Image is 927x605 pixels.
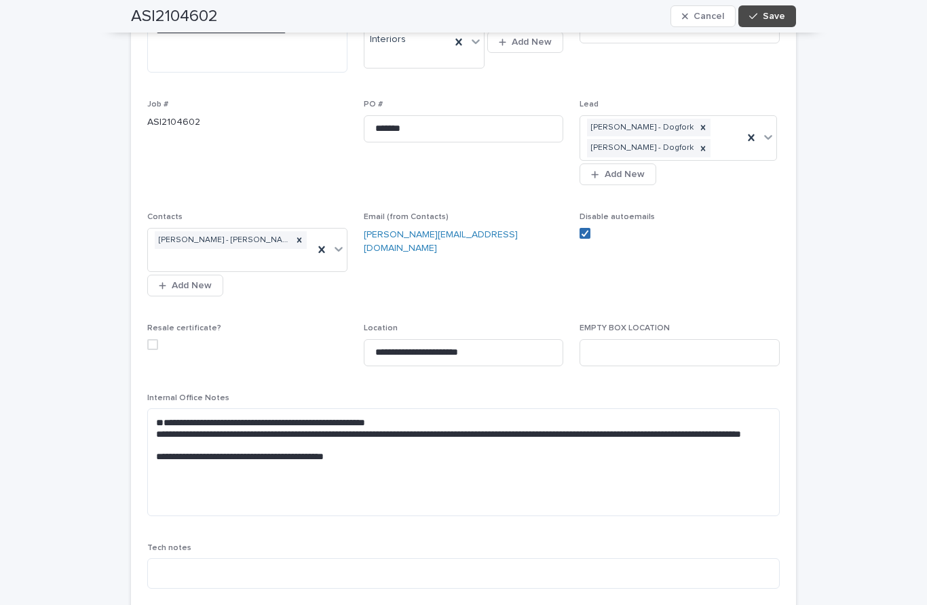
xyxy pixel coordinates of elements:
[147,544,191,552] span: Tech notes
[738,5,796,27] button: Save
[172,281,212,290] span: Add New
[364,324,398,332] span: Location
[694,12,724,21] span: Cancel
[587,119,696,137] div: [PERSON_NAME] - Dogfork
[364,213,449,221] span: Email (from Contacts)
[763,12,785,21] span: Save
[147,100,168,109] span: Job #
[487,31,563,53] button: Add New
[155,231,292,250] div: [PERSON_NAME] - [PERSON_NAME] Interiors
[131,7,218,26] h2: ASI2104602
[580,324,670,332] span: EMPTY BOX LOCATION
[587,139,696,157] div: [PERSON_NAME] - Dogfork
[580,213,655,221] span: Disable autoemails
[147,324,221,332] span: Resale certificate?
[147,275,223,296] button: Add New
[580,100,599,109] span: Lead
[147,115,347,130] p: ASI2104602
[364,100,383,109] span: PO #
[364,230,518,254] a: [PERSON_NAME][EMAIL_ADDRESS][DOMAIN_NAME]
[605,170,645,179] span: Add New
[147,394,229,402] span: Internal Office Notes
[670,5,736,27] button: Cancel
[512,37,552,47] span: Add New
[147,213,183,221] span: Contacts
[580,163,656,185] button: Add New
